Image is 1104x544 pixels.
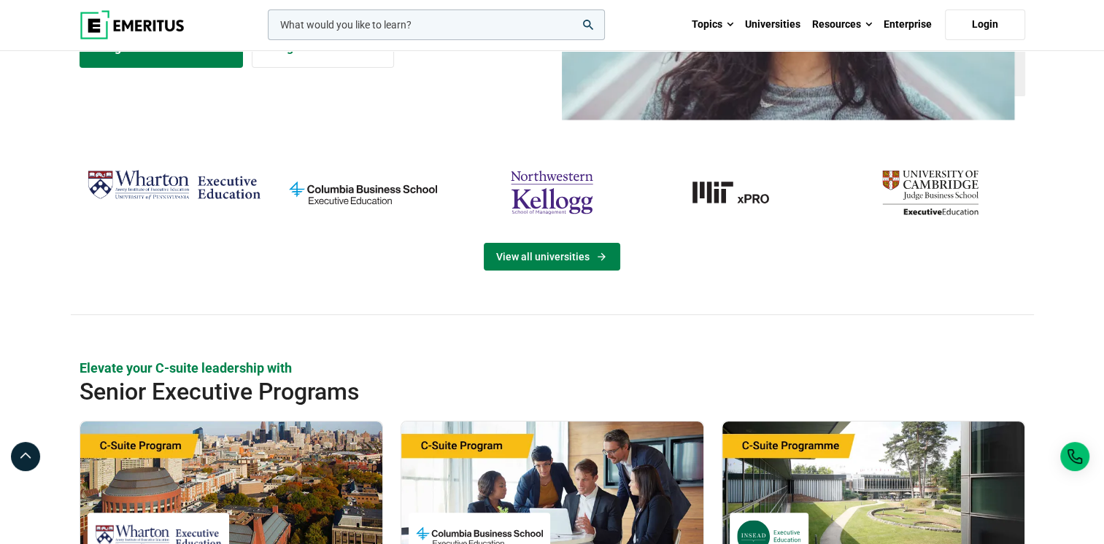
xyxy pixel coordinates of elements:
[484,243,620,271] a: View Universities
[843,164,1017,221] img: cambridge-judge-business-school
[276,164,450,221] img: columbia-business-school
[945,9,1025,40] a: Login
[654,164,828,221] img: MIT xPRO
[465,164,639,221] img: northwestern-kellogg
[87,164,261,207] img: Wharton Executive Education
[80,359,1025,377] p: Elevate your C-suite leadership with
[80,377,930,406] h2: Senior Executive Programs
[654,164,828,221] a: MIT-xPRO
[268,9,605,40] input: woocommerce-product-search-field-0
